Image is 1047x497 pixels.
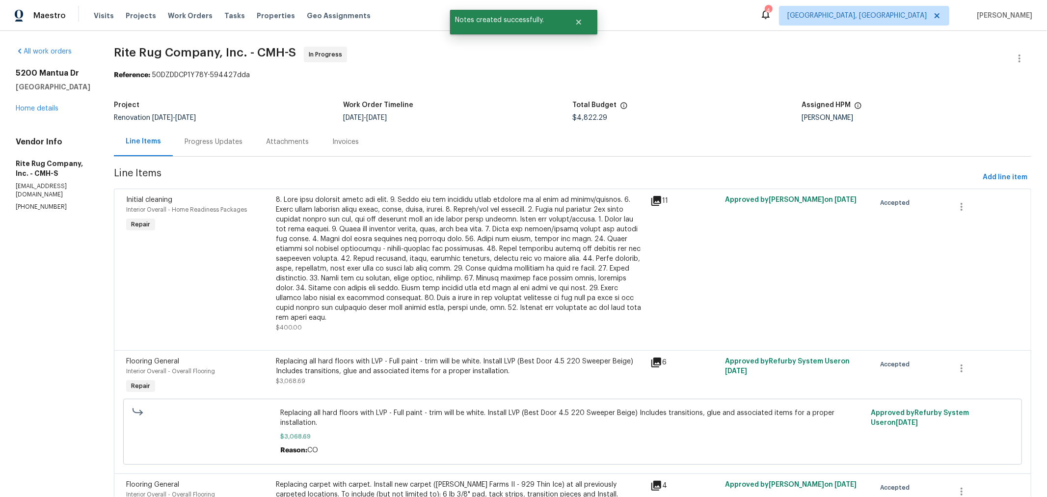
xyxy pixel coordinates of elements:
[126,196,172,203] span: Initial cleaning
[33,11,66,21] span: Maestro
[152,114,196,121] span: -
[126,368,215,374] span: Interior Overall - Overall Flooring
[650,357,720,368] div: 6
[114,47,296,58] span: Rite Rug Company, Inc. - CMH-S
[114,114,196,121] span: Renovation
[343,102,413,109] h5: Work Order Timeline
[175,114,196,121] span: [DATE]
[880,198,913,208] span: Accepted
[871,410,969,426] span: Approved by Refurby System User on
[880,359,913,369] span: Accepted
[16,182,90,199] p: [EMAIL_ADDRESS][DOMAIN_NAME]
[787,11,927,21] span: [GEOGRAPHIC_DATA], [GEOGRAPHIC_DATA]
[725,368,748,375] span: [DATE]
[280,447,307,454] span: Reason:
[126,481,179,488] span: Flooring General
[973,11,1032,21] span: [PERSON_NAME]
[114,102,139,109] h5: Project
[276,325,302,331] span: $400.00
[94,11,114,21] span: Visits
[127,220,154,229] span: Repair
[114,70,1031,80] div: 50DZDDCP1Y78Y-594427dda
[126,207,247,213] span: Interior Overall - Home Readiness Packages
[896,419,918,426] span: [DATE]
[835,196,857,203] span: [DATE]
[366,114,387,121] span: [DATE]
[16,48,72,55] a: All work orders
[880,483,913,493] span: Accepted
[983,171,1027,184] span: Add line item
[563,12,595,32] button: Close
[343,114,387,121] span: -
[280,432,865,442] span: $3,068.69
[332,137,359,147] div: Invoices
[168,11,213,21] span: Work Orders
[573,114,608,121] span: $4,822.29
[802,102,851,109] h5: Assigned HPM
[725,196,857,203] span: Approved by [PERSON_NAME] on
[725,481,857,488] span: Approved by [PERSON_NAME] on
[979,168,1031,187] button: Add line item
[620,102,628,114] span: The total cost of line items that have been proposed by Opendoor. This sum includes line items th...
[16,137,90,147] h4: Vendor Info
[257,11,295,21] span: Properties
[343,114,364,121] span: [DATE]
[802,114,1031,121] div: [PERSON_NAME]
[127,381,154,391] span: Repair
[307,447,318,454] span: CO
[765,6,772,16] div: 4
[650,195,720,207] div: 11
[266,137,309,147] div: Attachments
[126,11,156,21] span: Projects
[276,378,305,384] span: $3,068.69
[16,203,90,211] p: [PHONE_NUMBER]
[185,137,242,147] div: Progress Updates
[114,72,150,79] b: Reference:
[276,195,644,323] div: 8. Lore ipsu dolorsit ametc adi elit. 9. Seddo eiu tem incididu utlab etdolore ma al enim ad mini...
[276,357,644,376] div: Replacing all hard floors with LVP - Full paint - trim will be white. Install LVP (Best Door 4.5 ...
[307,11,371,21] span: Geo Assignments
[114,168,979,187] span: Line Items
[126,358,179,365] span: Flooring General
[854,102,862,114] span: The hpm assigned to this work order.
[16,159,90,178] h5: Rite Rug Company, Inc. - CMH-S
[725,358,850,375] span: Approved by Refurby System User on
[16,105,58,112] a: Home details
[835,481,857,488] span: [DATE]
[224,12,245,19] span: Tasks
[309,50,346,59] span: In Progress
[16,68,90,78] h2: 5200 Mantua Dr
[126,137,161,146] div: Line Items
[152,114,173,121] span: [DATE]
[573,102,617,109] h5: Total Budget
[650,480,720,492] div: 4
[450,10,563,30] span: Notes created successfully.
[16,82,90,92] h5: [GEOGRAPHIC_DATA]
[280,408,865,428] span: Replacing all hard floors with LVP - Full paint - trim will be white. Install LVP (Best Door 4.5 ...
